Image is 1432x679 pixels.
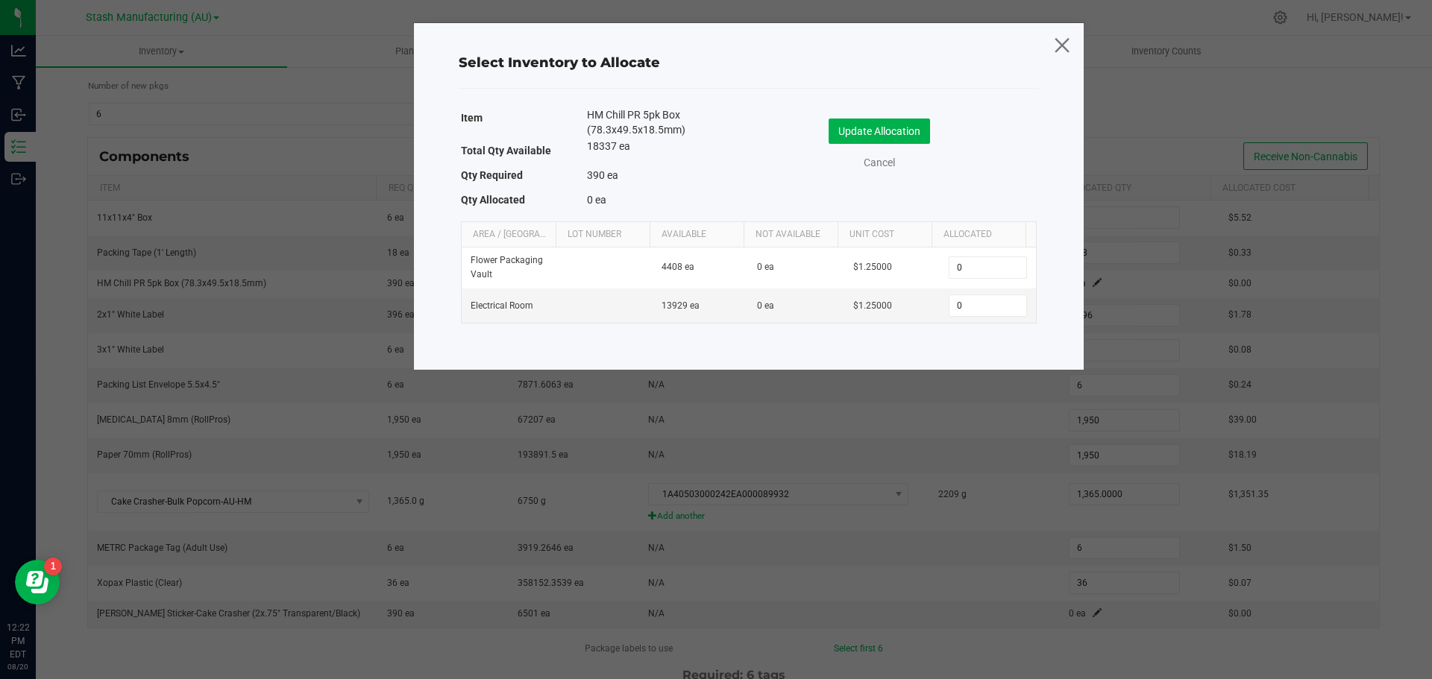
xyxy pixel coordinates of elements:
[662,262,694,272] span: 4408 ea
[459,54,660,71] span: Select Inventory to Allocate
[471,300,533,311] span: Electrical Room
[587,107,726,137] span: HM Chill PR 5pk Box (78.3x49.5x18.5mm)
[44,558,62,575] iframe: Resource center unread badge
[757,300,774,311] span: 0 ea
[662,300,700,311] span: 13929 ea
[461,140,551,161] label: Total Qty Available
[853,300,892,311] span: $1.25000
[15,560,60,604] iframe: Resource center
[587,140,630,152] span: 18337 ea
[587,194,606,206] span: 0 ea
[838,222,932,247] th: Unit Cost
[650,222,744,247] th: Available
[461,165,523,186] label: Qty Required
[461,107,483,128] label: Item
[744,222,838,247] th: Not Available
[932,222,1026,247] th: Allocated
[850,155,909,171] a: Cancel
[556,222,650,247] th: Lot Number
[462,222,556,247] th: Area / [GEOGRAPHIC_DATA]
[829,119,930,144] button: Update Allocation
[587,169,618,181] span: 390 ea
[471,255,543,280] span: Flower Packaging Vault
[853,262,892,272] span: $1.25000
[757,262,774,272] span: 0 ea
[461,189,525,210] label: Qty Allocated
